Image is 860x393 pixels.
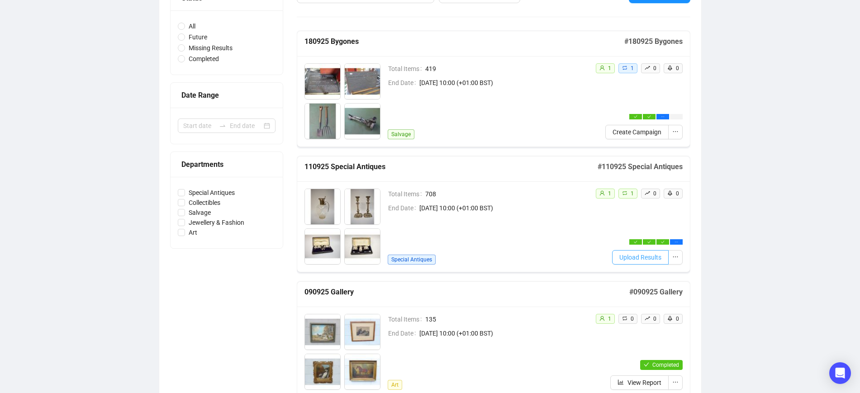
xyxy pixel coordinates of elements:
[305,189,340,224] img: 8001_1.jpg
[185,218,248,227] span: Jewellery & Fashion
[608,316,611,322] span: 1
[185,198,224,208] span: Collectibles
[622,65,627,71] span: retweet
[305,64,340,99] img: 9001_1.jpg
[652,362,679,368] span: Completed
[304,287,629,298] h5: 090925 Gallery
[185,21,199,31] span: All
[181,90,272,101] div: Date Range
[629,287,683,298] h5: # 090925 Gallery
[599,190,605,196] span: user
[624,36,683,47] h5: # 180925 Bygones
[661,115,665,118] span: ellipsis
[345,189,380,224] img: 8002_1.jpg
[829,362,851,384] div: Open Intercom Messenger
[388,328,419,338] span: End Date
[388,129,414,139] span: Salvage
[419,328,588,338] span: [DATE] 10:00 (+01:00 BST)
[608,190,611,197] span: 1
[672,254,679,260] span: ellipsis
[627,378,661,388] span: View Report
[599,65,605,71] span: user
[419,78,588,88] span: [DATE] 10:00 (+01:00 BST)
[608,65,611,71] span: 1
[219,122,226,129] span: to
[425,314,588,324] span: 135
[185,227,201,237] span: Art
[622,190,627,196] span: retweet
[345,229,380,264] img: 8004_1.jpg
[645,190,650,196] span: rise
[667,190,673,196] span: rocket
[612,250,669,265] button: Upload Results
[219,122,226,129] span: swap-right
[304,161,598,172] h5: 110925 Special Antiques
[388,189,425,199] span: Total Items
[631,190,634,197] span: 1
[634,240,637,244] span: check
[345,64,380,99] img: 9002_1.jpg
[613,127,661,137] span: Create Campaign
[619,252,661,262] span: Upload Results
[610,375,669,390] button: View Report
[667,316,673,321] span: rocket
[305,229,340,264] img: 8003_1.jpg
[647,240,651,244] span: check
[599,316,605,321] span: user
[647,115,651,118] span: check
[622,316,627,321] span: retweet
[183,121,215,131] input: Start date
[297,31,690,147] a: 180925 Bygones#180925 BygonesTotal Items419End Date[DATE] 10:00 (+01:00 BST)Salvageuser1retweet1r...
[644,362,649,367] span: check
[618,379,624,385] span: bar-chart
[345,104,380,139] img: 9004_1.jpg
[645,65,650,71] span: rise
[631,316,634,322] span: 0
[297,156,690,272] a: 110925 Special Antiques#110925 Special AntiquesTotal Items708End Date[DATE] 10:00 (+01:00 BST)Spe...
[419,203,588,213] span: [DATE] 10:00 (+01:00 BST)
[676,316,679,322] span: 0
[305,104,340,139] img: 9003_1.jpg
[230,121,262,131] input: End date
[661,240,665,244] span: check
[676,190,679,197] span: 0
[667,65,673,71] span: rocket
[185,32,211,42] span: Future
[181,159,272,170] div: Departments
[388,78,419,88] span: End Date
[388,203,419,213] span: End Date
[653,65,656,71] span: 0
[388,314,425,324] span: Total Items
[605,125,669,139] button: Create Campaign
[598,161,683,172] h5: # 110925 Special Antiques
[425,189,588,199] span: 708
[672,128,679,135] span: ellipsis
[185,188,238,198] span: Special Antiques
[305,354,340,389] img: 7003_1.jpg
[425,64,588,74] span: 419
[185,208,214,218] span: Salvage
[388,380,402,390] span: Art
[345,314,380,350] img: 7002_1.jpg
[345,354,380,389] img: 7004_1.jpg
[305,314,340,350] img: 7001_1.jpg
[388,255,436,265] span: Special Antiques
[653,316,656,322] span: 0
[645,316,650,321] span: rise
[388,64,425,74] span: Total Items
[185,43,236,53] span: Missing Results
[304,36,624,47] h5: 180925 Bygones
[672,379,679,385] span: ellipsis
[676,65,679,71] span: 0
[185,54,223,64] span: Completed
[675,240,678,244] span: ellipsis
[634,115,637,118] span: check
[653,190,656,197] span: 0
[631,65,634,71] span: 1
